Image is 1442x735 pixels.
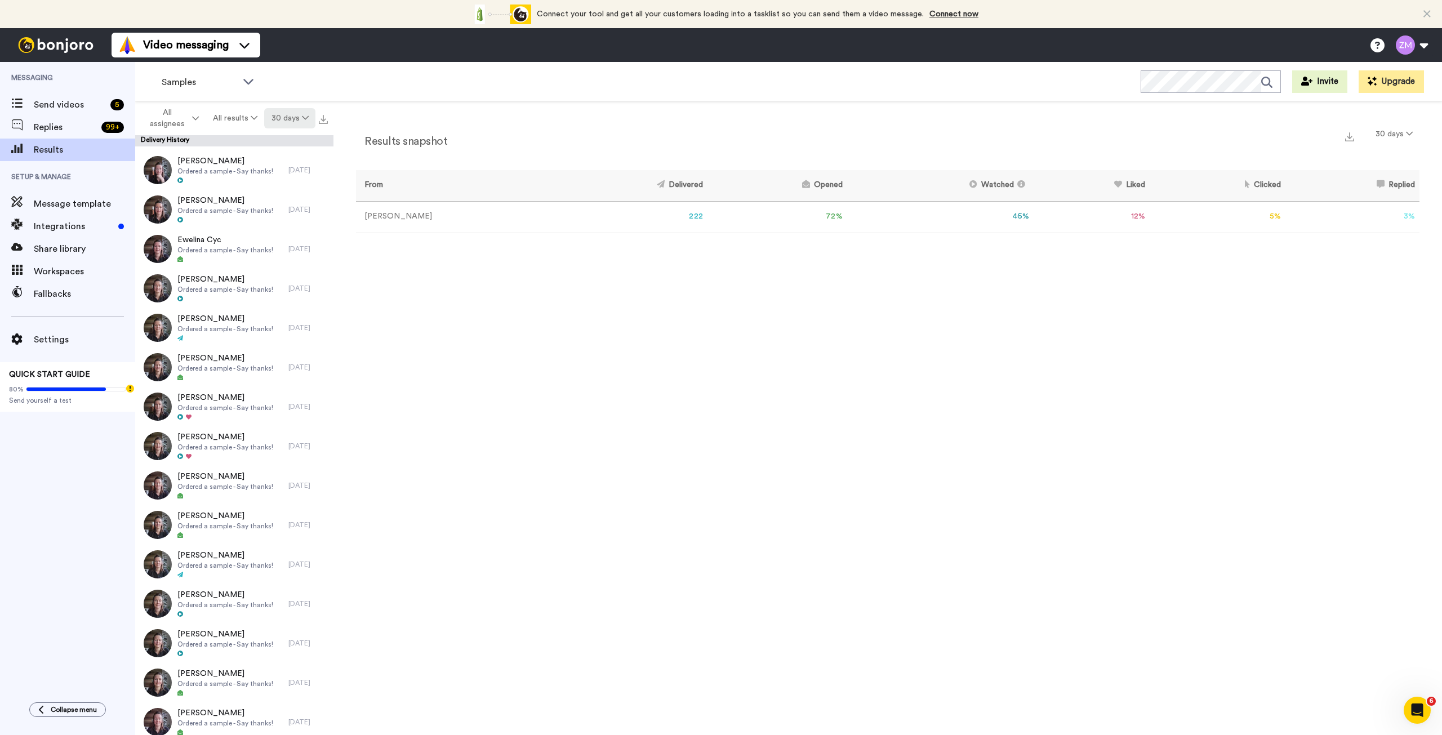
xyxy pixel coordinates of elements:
button: Invite [1292,70,1347,93]
th: Clicked [1150,170,1285,201]
span: Ordered a sample - Say thanks! [177,364,273,373]
span: Ordered a sample - Say thanks! [177,285,273,294]
th: Opened [707,170,847,201]
span: Settings [34,333,135,346]
span: All assignees [144,107,190,130]
td: 46 % [847,201,1034,232]
div: Delivery History [135,135,333,146]
span: [PERSON_NAME] [177,392,273,403]
a: [PERSON_NAME]Ordered a sample - Say thanks![DATE] [135,623,333,663]
th: Delivered [554,170,707,201]
div: [DATE] [288,560,328,569]
span: Ordered a sample - Say thanks! [177,679,273,688]
span: [PERSON_NAME] [177,510,273,522]
button: Export a summary of each team member’s results that match this filter now. [1342,128,1358,144]
img: ba5e9de2-48fa-4f12-a610-e6f283159f23-thumb.jpg [144,590,172,618]
img: bb569cd2-a08d-4179-aac5-0924aaab1252-thumb.jpg [144,669,172,697]
div: [DATE] [288,284,328,293]
a: [PERSON_NAME]Ordered a sample - Say thanks![DATE] [135,584,333,623]
span: QUICK START GUIDE [9,371,90,378]
span: [PERSON_NAME] [177,155,273,167]
span: Ordered a sample - Say thanks! [177,167,273,176]
span: Ordered a sample - Say thanks! [177,403,273,412]
h2: Results snapshot [356,135,447,148]
span: [PERSON_NAME] [177,707,273,719]
img: vm-color.svg [118,36,136,54]
span: Results [34,143,135,157]
span: [PERSON_NAME] [177,274,273,285]
td: 222 [554,201,707,232]
a: [PERSON_NAME]Ordered a sample - Say thanks![DATE] [135,269,333,308]
span: Connect your tool and get all your customers loading into a tasklist so you can send them a video... [537,10,924,18]
span: [PERSON_NAME] [177,668,273,679]
span: [PERSON_NAME] [177,589,273,600]
img: 9fd7880f-5f51-4a36-9d4b-9e6647876f38-thumb.jpg [144,511,172,539]
span: Ordered a sample - Say thanks! [177,246,273,255]
span: Ordered a sample - Say thanks! [177,719,273,728]
a: [PERSON_NAME]Ordered a sample - Say thanks![DATE] [135,190,333,229]
span: Workspaces [34,265,135,278]
img: b140a7bf-e03c-4d5e-ac1e-70991b7f583f-thumb.jpg [144,471,172,500]
span: Ordered a sample - Say thanks! [177,324,273,333]
span: Send videos [34,98,106,112]
span: Video messaging [143,37,229,53]
span: 6 [1427,697,1436,706]
img: 4cc4cb8b-31f0-4171-957a-613d01896595-thumb.jpg [144,432,172,460]
div: animation [469,5,531,24]
span: Ordered a sample - Say thanks! [177,206,273,215]
div: [DATE] [288,363,328,372]
td: 12 % [1034,201,1150,232]
a: [PERSON_NAME]Ordered a sample - Say thanks![DATE] [135,505,333,545]
div: [DATE] [288,481,328,490]
span: Samples [162,75,237,89]
button: Upgrade [1359,70,1424,93]
span: Message template [34,197,135,211]
div: 5 [110,99,124,110]
span: [PERSON_NAME] [177,471,273,482]
span: Fallbacks [34,287,135,301]
button: Export all results that match these filters now. [315,110,331,127]
button: Collapse menu [29,702,106,717]
span: Ordered a sample - Say thanks! [177,600,273,609]
img: e4a4bbf4-5c2a-4633-94ab-4d6be299e048-thumb.jpg [144,195,172,224]
span: Collapse menu [51,705,97,714]
img: eeecc070-555b-4cc1-a69d-4842f1f25ff7-thumb.jpg [144,393,172,421]
span: Ordered a sample - Say thanks! [177,640,273,649]
div: [DATE] [288,678,328,687]
img: 53840dbd-50cd-44d8-a94d-169942ca472d-thumb.jpg [144,156,172,184]
div: [DATE] [288,323,328,332]
div: [DATE] [288,718,328,727]
span: Ordered a sample - Say thanks! [177,522,273,531]
span: [PERSON_NAME] [177,195,273,206]
div: [DATE] [288,520,328,529]
img: export.svg [1345,132,1354,141]
th: Liked [1034,170,1150,201]
a: [PERSON_NAME]Ordered a sample - Say thanks![DATE] [135,348,333,387]
span: [PERSON_NAME] [177,313,273,324]
div: Tooltip anchor [125,384,135,394]
a: [PERSON_NAME]Ordered a sample - Say thanks![DATE] [135,387,333,426]
span: 80% [9,385,24,394]
td: 72 % [707,201,847,232]
th: Watched [847,170,1034,201]
div: [DATE] [288,166,328,175]
button: 30 days [1369,124,1419,144]
span: Integrations [34,220,114,233]
a: Ewelina CycOrdered a sample - Say thanks![DATE] [135,229,333,269]
div: [DATE] [288,599,328,608]
img: 7806beb3-2fa4-416c-9305-ccd9242671a8-thumb.jpg [144,353,172,381]
a: [PERSON_NAME]Ordered a sample - Say thanks![DATE] [135,426,333,466]
span: Ordered a sample - Say thanks! [177,561,273,570]
div: 99 + [101,122,124,133]
a: [PERSON_NAME]Ordered a sample - Say thanks![DATE] [135,663,333,702]
a: [PERSON_NAME]Ordered a sample - Say thanks![DATE] [135,466,333,505]
td: [PERSON_NAME] [356,201,554,232]
a: [PERSON_NAME]Ordered a sample - Say thanks![DATE] [135,545,333,584]
iframe: Intercom live chat [1404,697,1431,724]
span: Send yourself a test [9,396,126,405]
img: 08c03793-cb3f-4c28-b87a-4c7058211b09-thumb.jpg [144,314,172,342]
td: 3 % [1285,201,1419,232]
span: [PERSON_NAME] [177,550,273,561]
span: [PERSON_NAME] [177,629,273,640]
